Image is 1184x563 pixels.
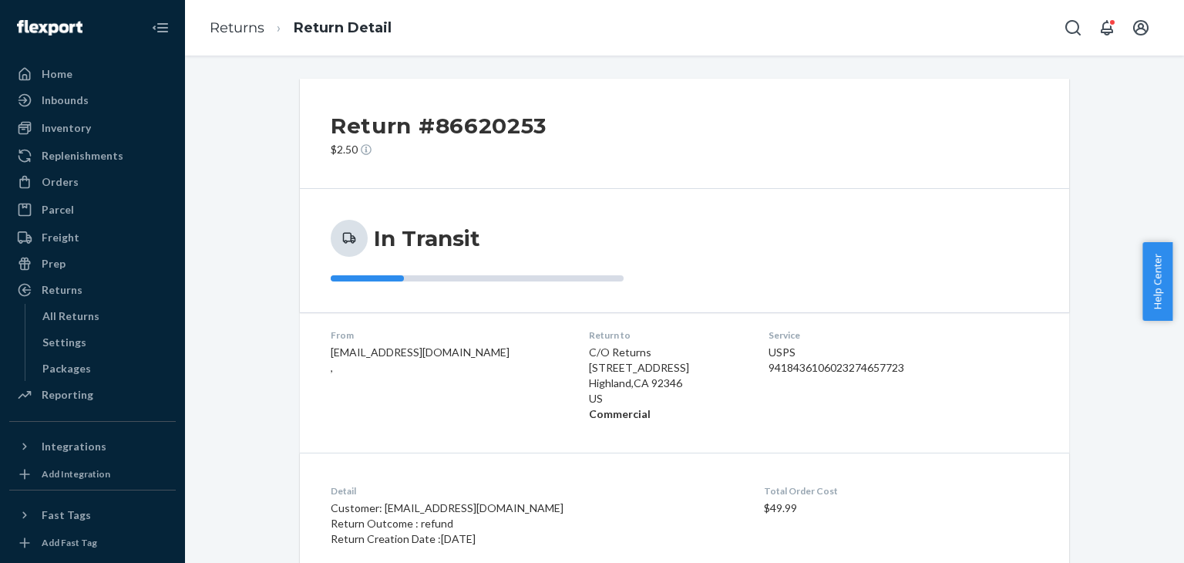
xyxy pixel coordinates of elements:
div: Orders [42,174,79,190]
p: Return Creation Date : [DATE] [331,531,764,547]
p: $2.50 [331,142,547,157]
a: All Returns [35,304,177,329]
p: Customer: [EMAIL_ADDRESS][DOMAIN_NAME] [331,501,764,516]
div: Add Integration [42,467,110,480]
div: Returns [42,282,82,298]
a: Settings [35,330,177,355]
a: Return Detail [294,19,392,36]
div: Fast Tags [42,507,91,523]
div: Home [42,66,72,82]
div: Packages [42,361,91,376]
button: Help Center [1142,242,1172,321]
div: Integrations [42,439,106,454]
a: Inventory [9,116,176,140]
dt: Total Order Cost [764,484,1038,497]
a: Returns [210,19,264,36]
a: Reporting [9,383,176,407]
div: Inbounds [42,93,89,108]
div: 9418436106023274657723 [769,360,959,376]
a: Add Fast Tag [9,534,176,552]
div: Freight [42,230,79,245]
h3: In Transit [374,224,480,252]
div: Replenishments [42,148,123,164]
button: Open notifications [1091,12,1122,43]
p: [STREET_ADDRESS] [589,360,744,376]
div: Settings [42,335,86,350]
a: Inbounds [9,88,176,113]
a: Prep [9,251,176,276]
h2: Return #86620253 [331,110,547,142]
dt: From [331,329,564,342]
p: Highland , CA 92346 [589,376,744,391]
div: Parcel [42,202,74,217]
div: Prep [42,256,66,271]
a: Home [9,62,176,86]
button: Open Search Box [1058,12,1088,43]
a: Add Integration [9,465,176,484]
button: Open account menu [1125,12,1156,43]
button: Integrations [9,434,176,459]
a: Replenishments [9,143,176,168]
p: Return Outcome : refund [331,516,764,531]
a: Packages [35,356,177,381]
div: Inventory [42,120,91,136]
a: Parcel [9,197,176,222]
div: Add Fast Tag [42,536,97,549]
a: Returns [9,278,176,302]
ol: breadcrumbs [197,5,404,51]
a: Orders [9,170,176,194]
div: Reporting [42,387,93,403]
img: Flexport logo [17,20,82,35]
span: USPS [769,346,795,359]
dt: Return to [589,329,744,342]
div: $49.99 [764,484,1038,547]
dt: Detail [331,484,764,497]
p: C/O Returns [589,345,744,360]
button: Fast Tags [9,503,176,528]
span: [EMAIL_ADDRESS][DOMAIN_NAME] , [331,346,510,374]
strong: Commercial [589,407,651,420]
p: US [589,391,744,406]
button: Close Navigation [145,12,176,43]
dt: Service [769,329,959,342]
div: All Returns [42,308,99,324]
a: Freight [9,225,176,250]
